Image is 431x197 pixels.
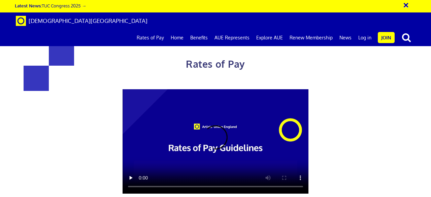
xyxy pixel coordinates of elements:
[187,29,211,46] a: Benefits
[336,29,355,46] a: News
[15,3,42,8] strong: Latest News:
[211,29,253,46] a: AUE Represents
[253,29,286,46] a: Explore AUE
[186,58,245,70] span: Rates of Pay
[15,3,86,8] a: Latest News:TUC Congress 2025 →
[378,32,395,43] a: Join
[29,17,147,24] span: [DEMOGRAPHIC_DATA][GEOGRAPHIC_DATA]
[355,29,375,46] a: Log in
[11,12,153,29] a: Brand [DEMOGRAPHIC_DATA][GEOGRAPHIC_DATA]
[286,29,336,46] a: Renew Membership
[133,29,167,46] a: Rates of Pay
[396,30,417,44] button: search
[167,29,187,46] a: Home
